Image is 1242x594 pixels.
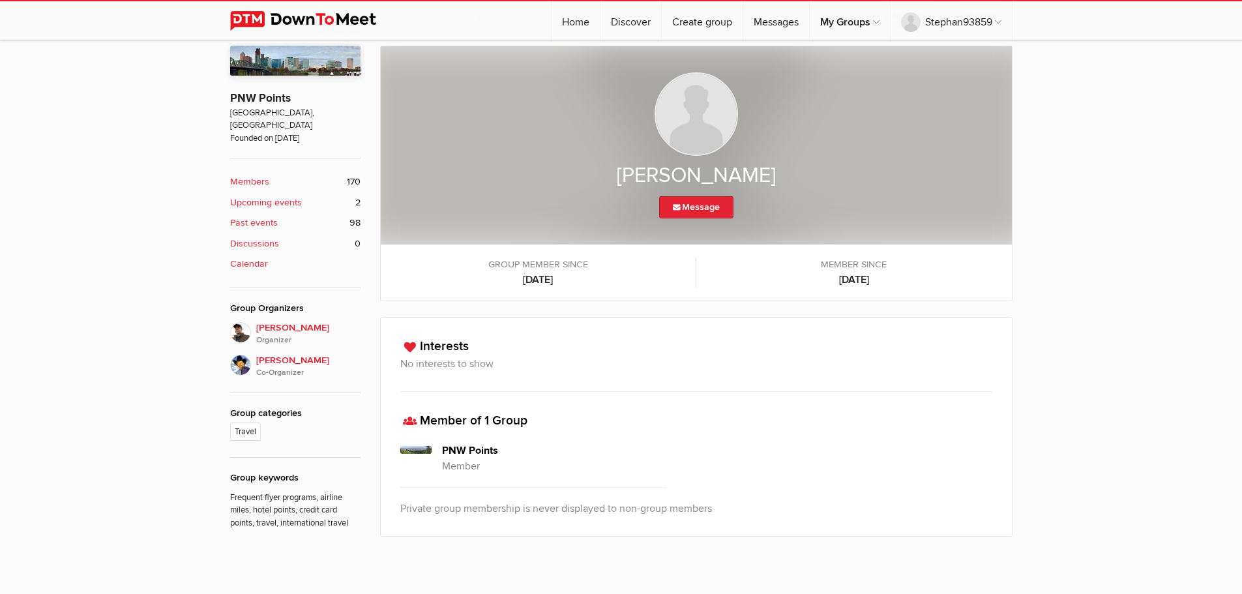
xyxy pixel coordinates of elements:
[600,1,661,40] a: Discover
[400,337,992,356] h3: Interests
[256,334,361,346] i: Organizer
[230,107,361,132] span: [GEOGRAPHIC_DATA], [GEOGRAPHIC_DATA]
[394,258,683,272] span: Group member since
[230,347,361,379] a: [PERSON_NAME]Co-Organizer
[655,72,738,156] img: Adam Hoffmann
[347,175,361,189] span: 170
[349,216,361,230] span: 98
[256,353,361,379] span: [PERSON_NAME]
[230,257,361,271] a: Calendar
[407,162,986,190] h2: [PERSON_NAME]
[709,258,999,272] span: Member since
[230,11,396,31] img: DownToMeet
[230,257,268,271] b: Calendar
[891,1,1012,40] a: Stephan93859
[400,411,992,430] h3: Member of 1 Group
[256,321,361,347] span: [PERSON_NAME]
[442,458,667,474] p: Member
[709,272,999,288] b: [DATE]
[230,485,361,529] p: Frequent flyer programs, airline miles, hotel points, credit card points, travel, international t...
[230,216,278,230] b: Past events
[662,1,743,40] a: Create group
[230,175,361,189] a: Members 170
[230,355,251,376] img: Dave Nuttall
[230,216,361,230] a: Past events 98
[394,272,683,288] b: [DATE]
[400,356,992,372] h3: No interests to show
[230,91,291,105] a: PNW Points
[230,322,361,347] a: [PERSON_NAME]Organizer
[230,196,302,210] b: Upcoming events
[230,406,361,421] div: Group categories
[442,443,667,458] h4: PNW Points
[400,501,992,516] p: Private group membership is never displayed to non-group members
[230,196,361,210] a: Upcoming events 2
[552,1,600,40] a: Home
[230,471,361,485] div: Group keywords
[230,237,279,251] b: Discussions
[230,132,361,145] span: Founded on [DATE]
[230,46,361,76] img: PNW Points
[230,237,361,251] a: Discussions 0
[230,322,251,343] img: Stefan Krasowski
[810,1,890,40] a: My Groups
[256,367,361,379] i: Co-Organizer
[659,196,733,218] a: Message
[743,1,809,40] a: Messages
[230,175,269,189] b: Members
[230,301,361,316] div: Group Organizers
[355,196,361,210] span: 2
[355,237,361,251] span: 0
